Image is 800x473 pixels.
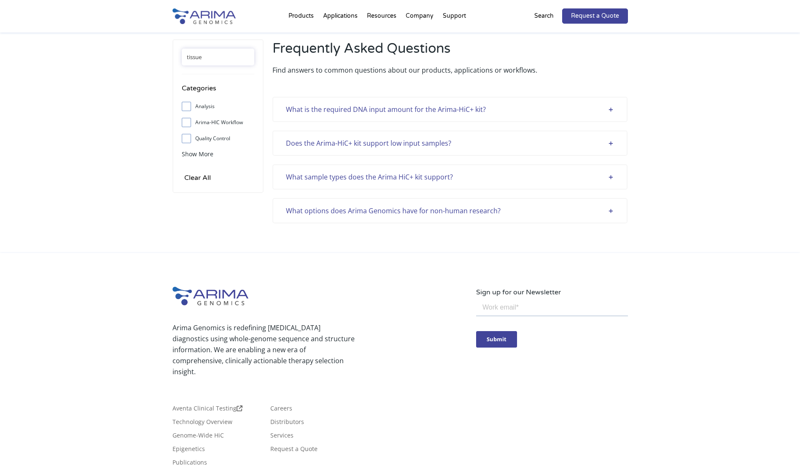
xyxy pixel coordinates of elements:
[270,419,304,428] a: Distributors
[182,132,254,145] label: Quality Control
[286,138,614,149] div: Does the Arima-HiC+ kit support low input samples?
[270,405,292,415] a: Careers
[272,39,628,65] h2: Frequently Asked Questions
[270,432,294,442] a: Services
[534,11,554,22] p: Search
[172,322,355,377] p: Arima Genomics is redefining [MEDICAL_DATA] diagnostics using whole-genome sequence and structure...
[182,100,254,113] label: Analysis
[182,83,254,100] h4: Categories
[182,49,254,65] input: Search
[182,116,254,129] label: Arima-HIC Workflow
[476,287,628,298] p: Sign up for our Newsletter
[172,419,232,428] a: Technology Overview
[562,8,628,24] a: Request a Quote
[272,65,628,76] p: Find answers to common questions about our products, applications or workflows.
[172,405,242,415] a: Aventa Clinical Testing
[172,459,207,469] a: Publications
[172,432,224,442] a: Genome-Wide HiC
[172,8,236,24] img: Arima-Genomics-logo
[172,446,205,455] a: Epigenetics
[286,104,614,115] div: What is the required DNA input amount for the Arima-HiC+ kit?
[476,298,628,353] iframe: Form 0
[182,150,213,158] span: Show More
[270,446,318,455] a: Request a Quote
[286,171,614,182] div: What sample types does the Arima HiC+ kit support?
[286,205,614,216] div: What options does Arima Genomics have for non-human research?
[172,287,248,305] img: Arima-Genomics-logo
[182,172,213,184] input: Clear All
